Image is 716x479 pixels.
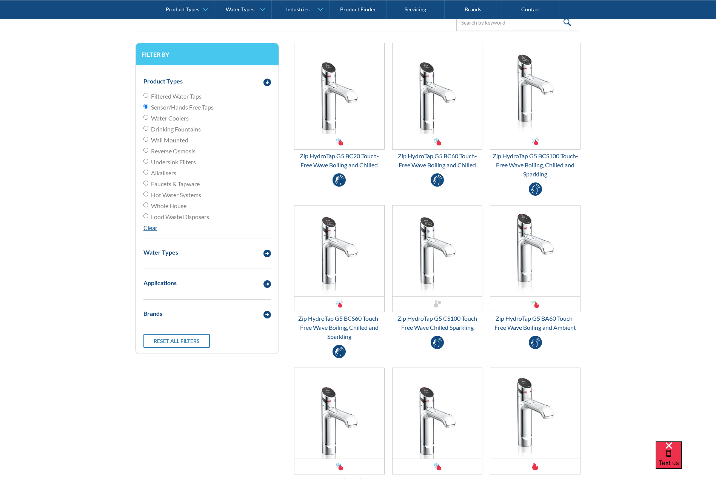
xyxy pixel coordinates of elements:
span: Water Coolers [151,114,189,123]
input: Search by keyword [456,14,577,31]
img: Zip HydroTap G5 BC60 Touch-Free Wave Boiling and Chilled [393,43,482,134]
img: Zip HydroTap G5 BC20 Touch-Free Wave Boiling and Chilled [294,43,384,134]
h3: Filter by [142,51,273,58]
div: Zip HydroTap G5 BCS60 Touch-Free Wave Boiling, Chilled and Sparkling [294,314,385,341]
div: Zip HydroTap G5 BCS100 Touch-Free Wave Boiling, Chilled and Sparkling [490,151,580,179]
img: Zip HydroTap G5 B100 Touch-Free Wave Boiling [490,368,580,459]
span: Filtered Water Taps [151,92,202,101]
a: Zip HydroTap G5 BCS100 Touch-Free Wave Boiling, Chilled and SparklingZip HydroTap G5 BCS100 Touch... [490,43,580,179]
input: Water Coolers [143,115,148,120]
div: Zip HydroTap G5 BA60 Touch-Free Wave Boiling and Ambient [490,314,580,332]
span: Hot Water Systems [151,190,201,199]
input: Faucets & Tapware [143,181,148,185]
div: Applications [143,278,177,287]
a: Zip HydroTap G5 BC20 Touch-Free Wave Boiling and ChilledZip HydroTap G5 BC20 Touch-Free Wave Boil... [294,43,385,170]
div: Zip HydroTap G5 BC60 Touch-Free Wave Boiling and Chilled [392,151,483,170]
div: Industries [286,6,309,12]
span: Sensor/Hands Free Taps [151,103,214,112]
img: Zip HydroTap G5 BC40 Touch-Free Wave Boiling and Chilled [393,368,482,459]
span: Alkalisers [151,168,176,178]
img: Zip HydroTap G5 BCS60 Touch-Free Wave Boiling, Chilled and Sparkling [294,206,384,296]
input: Wall Mounted [143,137,148,142]
input: Drinking Fountains [143,126,148,131]
span: Undersink Filters [151,158,196,167]
img: Zip HydroTap G5 BCS100 Touch-Free Wave Boiling, Chilled and Sparkling [490,43,580,134]
input: Hot Water Systems [143,192,148,196]
img: Zip HydroTap G5 CS100 Touch Free Wave Chilled Sparkling [393,206,482,296]
a: Zip HydroTap G5 BC60 Touch-Free Wave Boiling and ChilledZip HydroTap G5 BC60 Touch-Free Wave Boil... [392,43,483,170]
input: Reverse Osmosis [143,148,148,153]
input: Alkalisers [143,170,148,175]
span: Drinking Fountains [151,125,201,134]
input: Sensor/Hands Free Taps [143,104,148,109]
div: Zip HydroTap G5 BC20 Touch-Free Wave Boiling and Chilled [294,151,385,170]
span: Reverse Osmosis [151,147,196,156]
span: Food Waste Disposers [151,212,209,221]
div: Product Types [143,77,183,86]
span: Faucets & Tapware [151,179,200,189]
a: Reset all filters [143,334,210,348]
input: Filtered Water Taps [143,93,148,98]
input: Whole House [143,202,148,207]
a: Zip HydroTap G5 BA60 Touch-Free Wave Boiling and AmbientZip HydroTap G5 BA60 Touch-Free Wave Boil... [490,205,580,332]
div: Water Types [226,6,254,12]
a: Zip HydroTap G5 CS100 Touch Free Wave Chilled Sparkling Zip HydroTap G5 CS100 Touch Free Wave Chi... [392,205,483,332]
input: Food Waste Disposers [143,213,148,218]
div: Product Types [166,6,199,12]
img: Zip HydroTap G5 BC100 Touch-Free Wave Boiling and Chilled [294,368,384,459]
input: Undersink Filters [143,159,148,164]
img: Zip HydroTap G5 BA60 Touch-Free Wave Boiling and Ambient [490,206,580,296]
a: Clear [143,224,157,231]
span: Whole House [151,201,186,210]
div: Brands [143,309,162,318]
div: Zip HydroTap G5 CS100 Touch Free Wave Chilled Sparkling [392,314,483,332]
div: Water Types [143,248,178,257]
iframe: podium webchat widget bubble [656,441,716,479]
a: Zip HydroTap G5 BCS60 Touch-Free Wave Boiling, Chilled and SparklingZip HydroTap G5 BCS60 Touch-F... [294,205,385,341]
span: Wall Mounted [151,136,188,145]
